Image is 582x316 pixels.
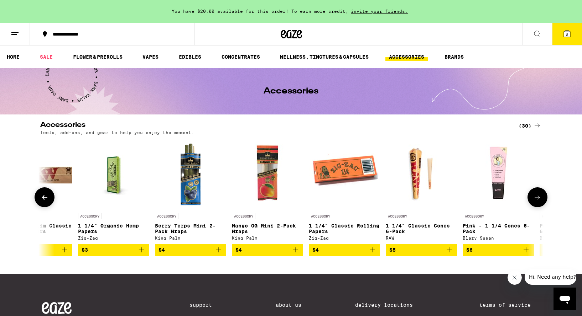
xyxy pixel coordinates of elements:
[463,244,534,256] button: Add to bag
[519,122,542,130] a: (30)
[235,247,242,253] span: $4
[385,53,428,61] a: ACCESSORIES
[463,236,534,240] div: Blazy Susan
[232,244,303,256] button: Add to bag
[309,138,380,209] img: Zig-Zag - 1 1/4" Classic Rolling Papers
[543,247,550,253] span: $6
[82,247,88,253] span: $3
[386,213,409,219] p: ACCESSORY
[155,223,226,234] p: Berry Terps Mini 2-Pack Wraps
[386,223,457,234] p: 1 1/4" Classic Cones 6-Pack
[309,138,380,244] a: Open page for 1 1/4" Classic Rolling Papers from Zig-Zag
[508,271,522,285] iframe: Close message
[463,138,534,209] img: Blazy Susan - Pink - 1 1/4 Cones 6-Pack
[552,23,582,45] button: 2
[355,302,426,308] a: Delivery Locations
[348,9,410,14] span: invite your friends.
[139,53,162,61] a: VAPES
[386,236,457,240] div: RAW
[155,138,226,244] a: Open page for Berry Terps Mini 2-Pack Wraps from King Palm
[78,223,149,234] p: 1 1/4" Organic Hemp Papers
[479,302,540,308] a: Terms of Service
[525,269,576,285] iframe: Message from company
[155,213,178,219] p: ACCESSORY
[386,244,457,256] button: Add to bag
[232,213,255,219] p: ACCESSORY
[386,138,457,209] img: RAW - 1 1/4" Classic Cones 6-Pack
[40,122,507,130] h2: Accessories
[232,236,303,240] div: King Palm
[389,247,396,253] span: $5
[40,130,194,135] p: Tools, add-ons, and gear to help you enjoy the moment.
[155,244,226,256] button: Add to bag
[463,223,534,234] p: Pink - 1 1/4 Cones 6-Pack
[466,247,473,253] span: $6
[276,302,301,308] a: About Us
[309,223,380,234] p: 1 1/4" Classic Rolling Papers
[463,213,486,219] p: ACCESSORY
[78,138,149,244] a: Open page for 1 1/4" Organic Hemp Papers from Zig-Zag
[155,138,226,209] img: King Palm - Berry Terps Mini 2-Pack Wraps
[264,87,318,96] h1: Accessories
[309,244,380,256] button: Add to bag
[566,32,568,37] span: 2
[386,138,457,244] a: Open page for 1 1/4" Classic Cones 6-Pack from RAW
[78,236,149,240] div: Zig-Zag
[540,213,563,219] p: ACCESSORY
[155,236,226,240] div: King Palm
[189,302,222,308] a: Support
[3,53,23,61] a: HOME
[78,244,149,256] button: Add to bag
[232,223,303,234] p: Mango OG Mini 2-Pack Wraps
[78,213,102,219] p: ACCESSORY
[232,138,303,209] img: King Palm - Mango OG Mini 2-Pack Wraps
[218,53,264,61] a: CONCENTRATES
[309,213,332,219] p: ACCESSORY
[172,9,348,14] span: You have $20.00 available for this order! To earn more credit,
[69,53,126,61] a: FLOWER & PREROLLS
[1,138,72,209] img: RAW - King Size Slim Classic Rolling Papers
[36,53,56,61] a: SALE
[554,288,576,310] iframe: Button to launch messaging window
[1,244,72,256] button: Add to bag
[441,53,467,61] a: BRANDS
[232,138,303,244] a: Open page for Mango OG Mini 2-Pack Wraps from King Palm
[463,138,534,244] a: Open page for Pink - 1 1/4 Cones 6-Pack from Blazy Susan
[1,138,72,244] a: Open page for King Size Slim Classic Rolling Papers from RAW
[78,138,149,209] img: Zig-Zag - 1 1/4" Organic Hemp Papers
[1,236,72,240] div: RAW
[276,53,372,61] a: WELLNESS, TINCTURES & CAPSULES
[159,247,165,253] span: $4
[175,53,205,61] a: EDIBLES
[1,223,72,234] p: King Size Slim Classic Rolling Papers
[312,247,319,253] span: $4
[309,236,380,240] div: Zig-Zag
